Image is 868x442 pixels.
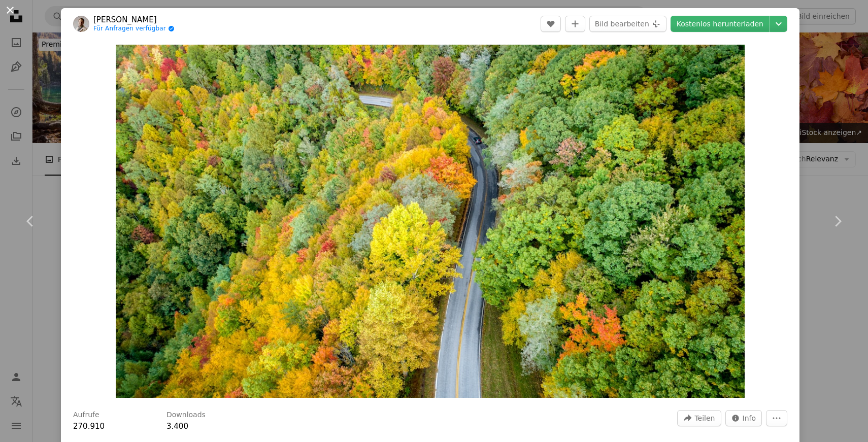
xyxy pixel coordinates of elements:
[93,25,175,33] a: Für Anfragen verfügbar
[766,410,787,426] button: Weitere Aktionen
[725,410,762,426] button: Statistiken zu diesem Bild
[589,16,666,32] button: Bild bearbeiten
[73,422,105,431] span: 270.910
[73,410,99,420] h3: Aufrufe
[770,16,787,32] button: Downloadgröße auswählen
[541,16,561,32] button: Gefällt mir
[565,16,585,32] button: Zu Kollektion hinzufügen
[743,411,756,426] span: Info
[166,422,188,431] span: 3.400
[116,45,745,398] img: Straße zwischen Bäumen während des Tages
[694,411,715,426] span: Teilen
[807,173,868,270] a: Weiter
[93,15,175,25] a: [PERSON_NAME]
[166,410,206,420] h3: Downloads
[73,16,89,32] img: Zum Profil von Nathan Anderson
[677,410,721,426] button: Dieses Bild teilen
[116,45,745,398] button: Dieses Bild heranzoomen
[671,16,770,32] a: Kostenlos herunterladen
